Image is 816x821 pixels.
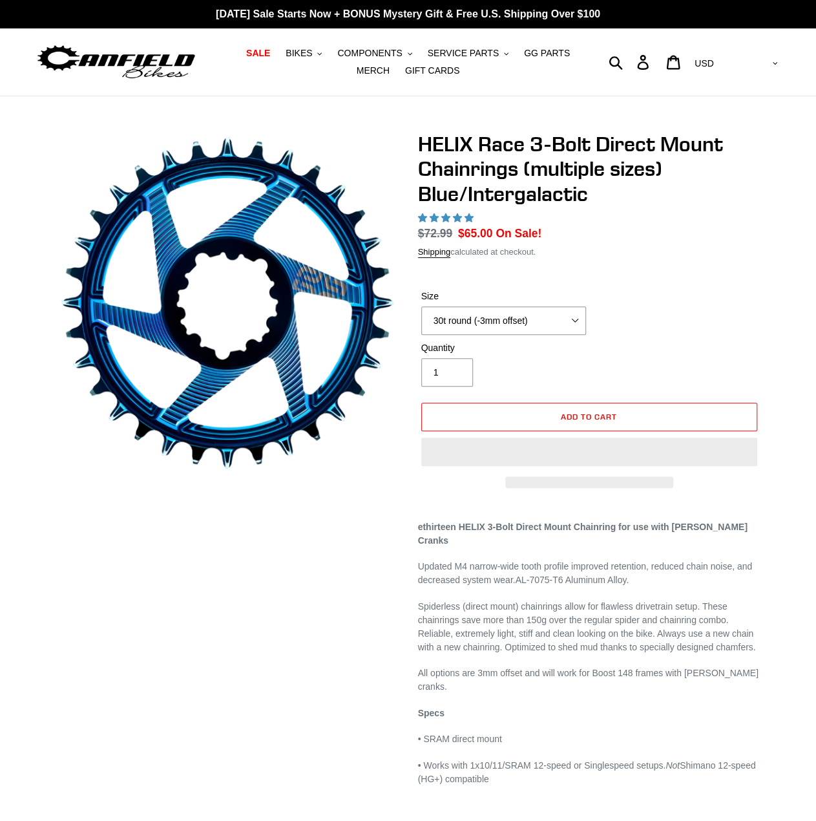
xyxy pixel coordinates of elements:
div: calculated at checkout. [418,246,760,259]
span: BIKES [286,48,312,59]
span: GIFT CARDS [405,65,460,76]
button: Add to cart [421,403,757,431]
span: COMPONENTS [337,48,402,59]
button: COMPONENTS [331,45,418,62]
s: $72.99 [418,227,453,240]
strong: ethirteen HELIX 3-Bolt Direct Mount Chainring for use with [PERSON_NAME] Cranks [418,522,748,546]
img: e-thirteen-chainring-blue-intergalactic 3-bolt DM [59,134,396,472]
span: SERVICE PARTS [428,48,499,59]
button: SERVICE PARTS [421,45,515,62]
span: On Sale! [496,225,541,242]
span: $65.00 [458,227,493,240]
a: Shipping [418,247,451,258]
span: Spiderless (direct mount) chainrings allow for flawless drivetrain setup. These chainrings save m... [418,601,756,652]
span: Updated M4 narrow-wide tooth profile improved retention, reduced chain noise, and decreased syste... [418,561,753,585]
a: GG PARTS [518,45,576,62]
label: Size [421,290,586,303]
span: Add to cart [561,412,617,421]
a: SALE [240,45,277,62]
p: • Works with 1x10/11/SRAM 12-speed or Singlespeed setups. Shimano 12-speed (HG+) compatible [418,759,760,786]
span: All options are 3mm offset and will work for Boost 148 frames with [PERSON_NAME] cranks. [418,668,758,692]
span: 5.00 stars [418,213,476,223]
a: MERCH [350,62,396,80]
label: Quantity [421,341,586,355]
span: • SRAM direct mount [418,734,502,744]
button: BIKES [279,45,328,62]
em: Not [665,760,680,771]
img: Canfield Bikes [36,42,197,83]
span: MERCH [357,65,390,76]
strong: Specs [418,708,445,718]
a: GIFT CARDS [399,62,466,80]
span: GG PARTS [524,48,570,59]
span: SALE [246,48,270,59]
h1: HELIX Race 3-Bolt Direct Mount Chainrings (multiple sizes) Blue/Intergalactic [418,132,760,206]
